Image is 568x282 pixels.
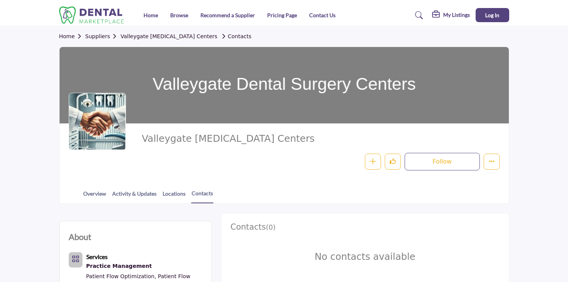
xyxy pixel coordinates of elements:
[231,222,276,232] h3: Contacts
[219,33,252,39] a: Contacts
[250,251,481,262] h3: No contacts available
[162,190,186,203] a: Locations
[268,223,273,231] span: 0
[69,230,91,243] h2: About
[408,9,428,21] a: Search
[86,253,108,260] b: Services
[405,153,480,170] button: Follow
[69,252,82,267] button: Category Icon
[86,261,202,271] div: Optimizing operations, staff coordination, and patient flow for efficient practice management.
[191,189,213,203] a: Contacts
[59,33,86,39] a: Home
[59,6,128,24] img: site Logo
[476,8,509,22] button: Log In
[144,12,158,18] a: Home
[86,273,157,279] a: Patient Flow Optimization,
[170,12,188,18] a: Browse
[267,12,297,18] a: Pricing Page
[200,12,255,18] a: Recommend a Supplier
[121,33,218,39] a: Valleygate [MEDICAL_DATA] Centers
[85,33,120,39] a: Suppliers
[142,133,350,145] span: Valleygate Dental Surgery Centers
[83,190,106,203] a: Overview
[385,154,401,170] button: Like
[432,11,470,20] div: My Listings
[309,12,336,18] a: Contact Us
[484,154,500,170] button: More details
[266,223,276,231] span: ( )
[86,261,202,271] a: Practice Management
[443,11,470,18] h5: My Listings
[86,254,108,260] a: Services
[112,190,157,203] a: Activity & Updates
[485,12,499,18] span: Log In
